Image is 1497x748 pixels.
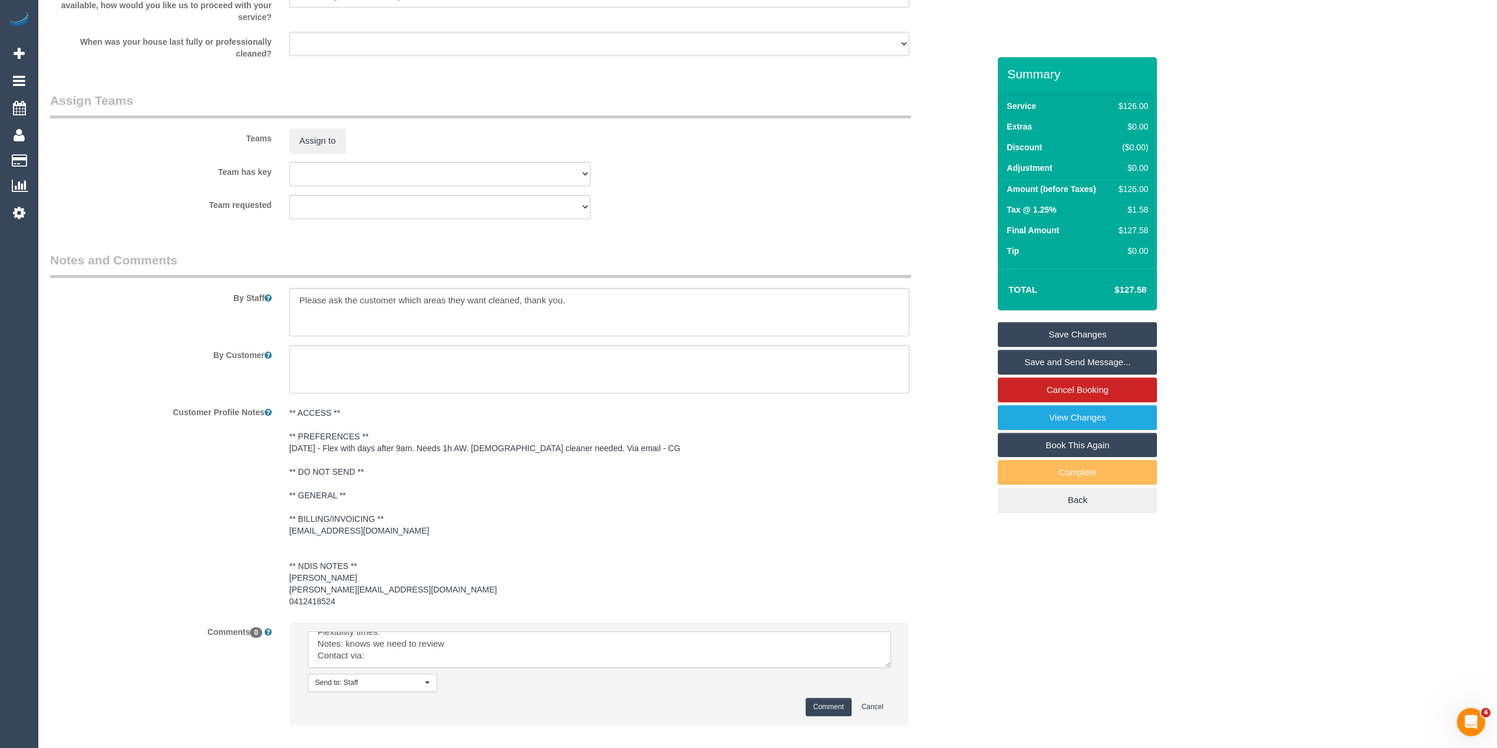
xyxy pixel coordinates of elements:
span: 0 [250,627,262,638]
div: $126.00 [1114,100,1148,112]
label: Final Amount [1007,224,1059,236]
div: $1.58 [1114,204,1148,216]
button: Cancel [854,698,891,716]
label: Teams [41,128,281,144]
h3: Summary [1007,67,1151,81]
div: $126.00 [1114,183,1148,195]
a: Back [998,488,1157,512]
div: $0.00 [1114,121,1148,133]
label: Comments [41,622,281,638]
label: Adjustment [1007,162,1052,174]
span: 4 [1481,708,1491,717]
div: $0.00 [1114,162,1148,174]
a: Save and Send Message... [998,350,1157,375]
label: Tax @ 1.25% [1007,204,1056,216]
button: Send to: Staff [308,674,437,692]
label: Discount [1007,141,1042,153]
strong: Total [1008,284,1037,294]
label: Extras [1007,121,1032,133]
legend: Assign Teams [50,92,911,118]
legend: Notes and Comments [50,251,911,278]
label: Amount (before Taxes) [1007,183,1096,195]
pre: ** ACCESS ** ** PREFERENCES ** [DATE] - Flex with days after 9am. Needs 1h AW. [DEMOGRAPHIC_DATA]... [289,407,909,607]
a: Save Changes [998,322,1157,347]
iframe: Intercom live chat [1457,708,1485,736]
button: Assign to [289,128,346,153]
div: $0.00 [1114,245,1148,257]
label: By Staff [41,288,281,304]
img: Automaid Logo [7,12,31,28]
a: View Changes [998,405,1157,430]
h4: $127.58 [1079,285,1146,295]
label: Team requested [41,195,281,211]
label: Customer Profile Notes [41,402,281,418]
label: Tip [1007,245,1019,257]
label: When was your house last fully or professionally cleaned? [41,32,281,59]
a: Cancel Booking [998,378,1157,402]
span: Send to: Staff [315,678,422,688]
button: Comment [806,698,852,716]
div: ($0.00) [1114,141,1148,153]
a: Book This Again [998,433,1157,458]
label: Team has key [41,162,281,178]
div: $127.58 [1114,224,1148,236]
label: Service [1007,100,1036,112]
label: By Customer [41,345,281,361]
